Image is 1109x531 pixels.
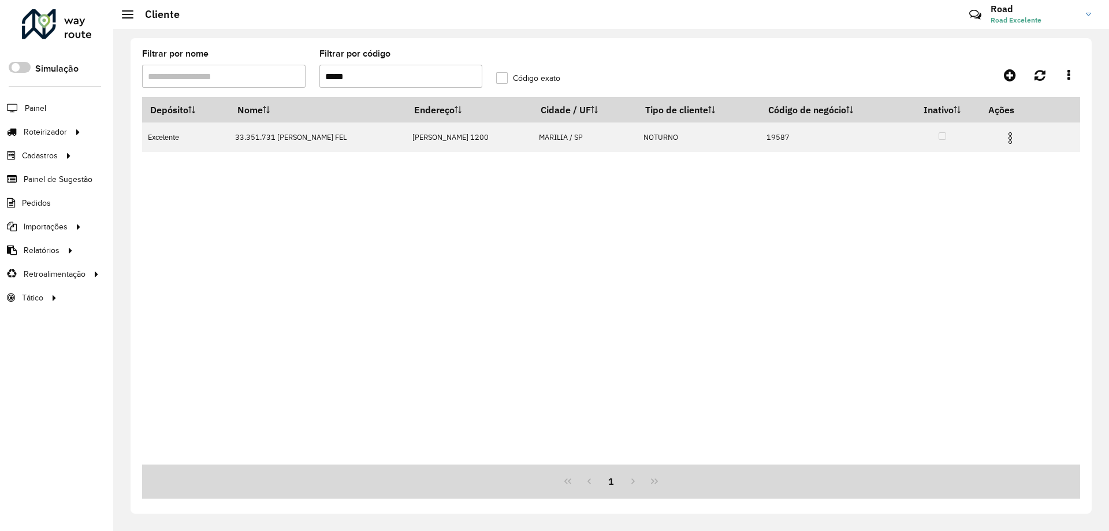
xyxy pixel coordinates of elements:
th: Cidade / UF [533,98,638,122]
h2: Cliente [133,8,180,21]
span: Roteirizador [24,126,67,138]
span: Tático [22,292,43,304]
td: Excelente [142,122,229,152]
td: [PERSON_NAME] 1200 [406,122,533,152]
label: Filtrar por código [319,47,390,61]
label: Simulação [35,62,79,76]
th: Ações [980,98,1050,122]
th: Endereço [406,98,533,122]
span: Relatórios [24,244,59,257]
span: Cadastros [22,150,58,162]
td: 19587 [760,122,905,152]
label: Filtrar por nome [142,47,209,61]
h3: Road [991,3,1077,14]
th: Tipo de cliente [638,98,761,122]
td: NOTURNO [638,122,761,152]
th: Inativo [905,98,980,122]
label: Código exato [496,72,560,84]
th: Nome [229,98,407,122]
span: Road Excelente [991,15,1077,25]
span: Painel [25,102,46,114]
th: Código de negócio [760,98,905,122]
td: MARILIA / SP [533,122,638,152]
span: Importações [24,221,68,233]
span: Retroalimentação [24,268,85,280]
a: Contato Rápido [963,2,988,27]
button: 1 [600,470,622,492]
th: Depósito [142,98,229,122]
span: Painel de Sugestão [24,173,92,185]
span: Pedidos [22,197,51,209]
td: 33.351.731 [PERSON_NAME] FEL [229,122,407,152]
